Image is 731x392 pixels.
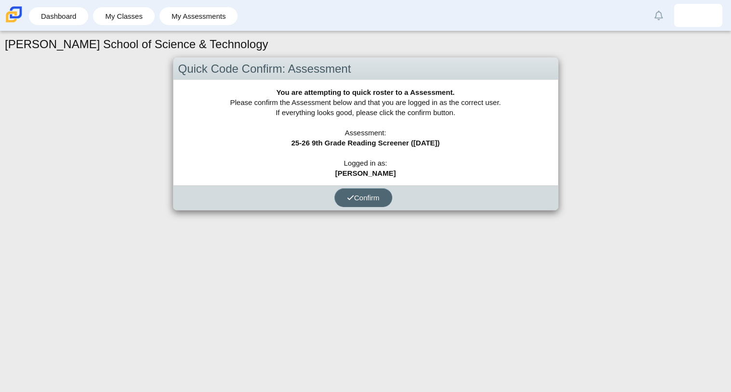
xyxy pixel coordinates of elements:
a: Alerts [648,5,669,26]
div: Quick Code Confirm: Assessment [173,58,558,80]
a: My Classes [98,7,150,25]
a: Dashboard [34,7,83,25]
b: 25-26 9th Grade Reading Screener ([DATE]) [291,139,439,147]
b: You are attempting to quick roster to a Assessment. [276,88,454,96]
a: Carmen School of Science & Technology [4,18,24,26]
a: My Assessments [164,7,233,25]
button: Confirm [334,188,392,207]
img: Carmen School of Science & Technology [4,4,24,25]
img: analeeyah.nunez.H9uKhg [691,8,706,23]
b: [PERSON_NAME] [335,169,396,177]
a: analeeyah.nunez.H9uKhg [674,4,722,27]
div: Please confirm the Assessment below and that you are logged in as the correct user. If everything... [173,80,558,185]
h1: [PERSON_NAME] School of Science & Technology [5,36,268,52]
span: Confirm [347,194,380,202]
